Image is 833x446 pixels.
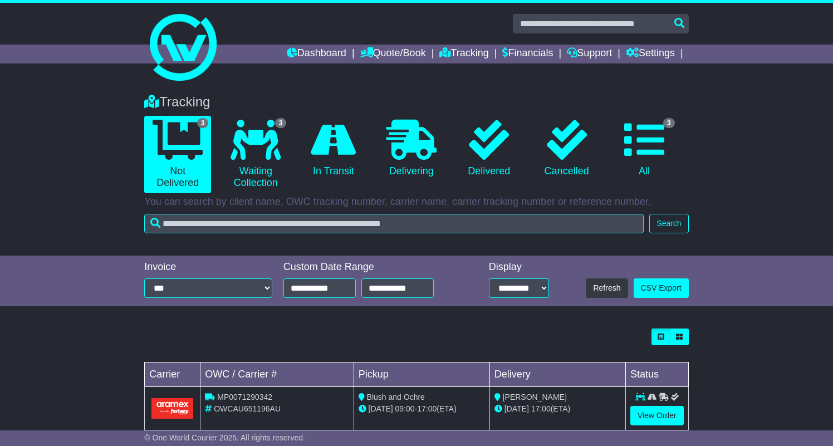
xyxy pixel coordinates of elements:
[503,393,567,401] span: [PERSON_NAME]
[360,45,426,63] a: Quote/Book
[456,116,522,182] a: Delivered
[287,45,346,63] a: Dashboard
[139,94,694,110] div: Tracking
[214,404,281,413] span: OWCAU651196AU
[367,393,425,401] span: Blush and Ochre
[625,362,688,387] td: Status
[217,393,272,401] span: MP0071290342
[494,403,621,415] div: (ETA)
[611,116,677,182] a: 3 All
[395,404,415,413] span: 09:00
[144,116,211,193] a: 3 Not Delivered
[378,116,445,182] a: Delivering
[417,404,437,413] span: 17:00
[222,116,289,193] a: 3 Waiting Collection
[144,261,272,273] div: Invoice
[144,433,305,442] span: © One World Courier 2025. All rights reserved.
[300,116,366,182] a: In Transit
[531,404,551,413] span: 17:00
[489,362,625,387] td: Delivery
[567,45,612,63] a: Support
[354,362,489,387] td: Pickup
[200,362,354,387] td: OWC / Carrier #
[504,404,529,413] span: [DATE]
[586,278,628,298] button: Refresh
[533,116,600,182] a: Cancelled
[145,362,200,387] td: Carrier
[359,403,485,415] div: - (ETA)
[439,45,488,63] a: Tracking
[197,118,209,128] span: 3
[634,278,689,298] a: CSV Export
[283,261,457,273] div: Custom Date Range
[275,118,287,128] span: 3
[630,406,684,425] a: View Order
[649,214,688,233] button: Search
[151,398,193,419] img: Aramex.png
[489,261,549,273] div: Display
[663,118,675,128] span: 3
[502,45,553,63] a: Financials
[626,45,675,63] a: Settings
[369,404,393,413] span: [DATE]
[144,196,688,208] p: You can search by client name, OWC tracking number, carrier name, carrier tracking number or refe...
